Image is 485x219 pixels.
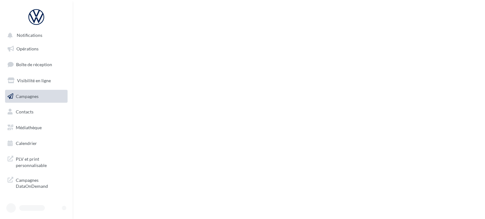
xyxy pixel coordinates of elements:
a: Contacts [4,105,69,118]
a: Campagnes [4,90,69,103]
span: Campagnes [16,93,39,99]
a: Médiathèque [4,121,69,134]
a: PLV et print personnalisable [4,152,69,171]
span: Notifications [17,33,42,38]
span: Médiathèque [16,125,42,130]
a: Calendrier [4,137,69,150]
a: Opérations [4,42,69,55]
span: PLV et print personnalisable [16,155,65,168]
span: Campagnes DataOnDemand [16,176,65,189]
a: Visibilité en ligne [4,74,69,87]
span: Opérations [16,46,39,51]
span: Calendrier [16,141,37,146]
span: Visibilité en ligne [17,78,51,83]
span: Boîte de réception [16,62,52,67]
a: Campagnes DataOnDemand [4,173,69,192]
a: Boîte de réception [4,58,69,71]
span: Contacts [16,109,33,114]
